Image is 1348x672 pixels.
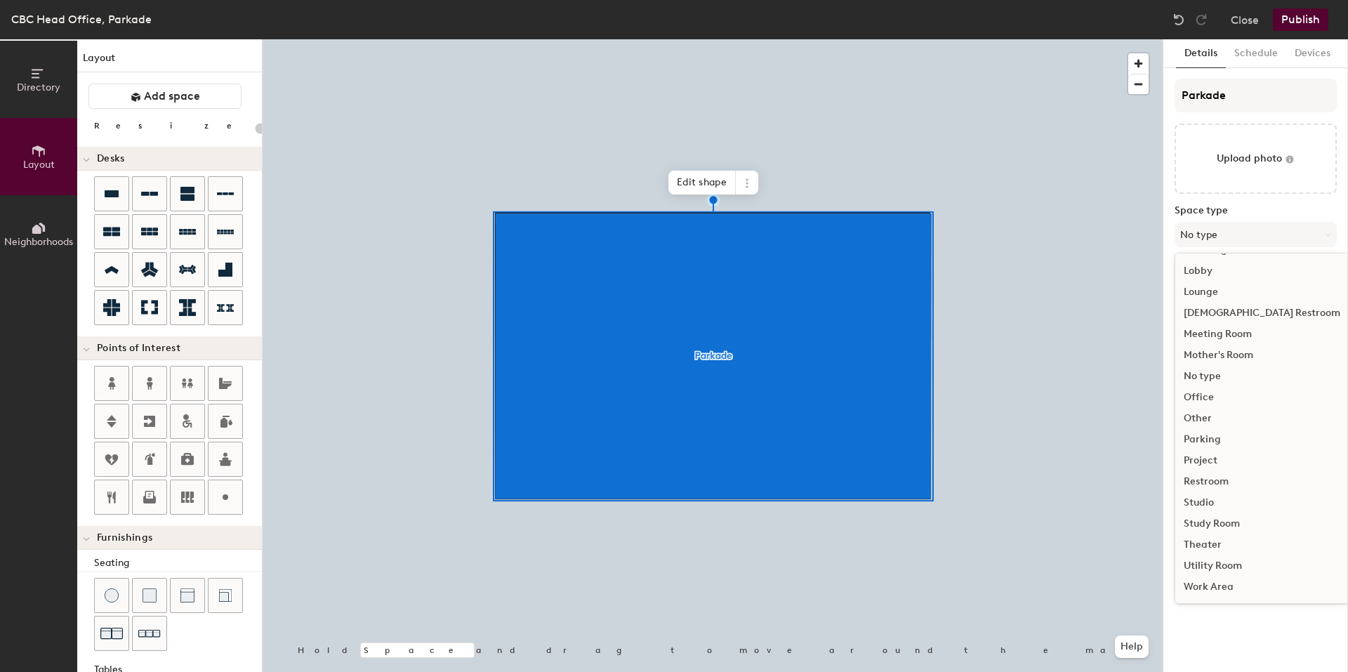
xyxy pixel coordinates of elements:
button: Upload photo [1175,124,1337,194]
img: Couch (corner) [218,588,232,602]
div: Resize [94,120,249,131]
button: Stool [94,578,129,613]
button: Schedule [1226,39,1286,68]
span: Layout [23,159,55,171]
button: Help [1115,635,1149,658]
button: Couch (corner) [208,578,243,613]
button: Publish [1273,8,1328,31]
span: Directory [17,81,60,93]
button: Couch (middle) [170,578,205,613]
h1: Layout [77,51,262,72]
button: Couch (x3) [132,616,167,651]
span: Edit shape [668,171,736,195]
img: Couch (middle) [180,588,194,602]
img: Redo [1194,13,1208,27]
img: Couch (x2) [100,622,123,645]
span: Add space [144,89,200,103]
img: Undo [1172,13,1186,27]
img: Cushion [143,588,157,602]
button: No type [1175,222,1337,247]
span: Neighborhoods [4,236,73,248]
button: Couch (x2) [94,616,129,651]
img: Stool [105,588,119,602]
button: Devices [1286,39,1339,68]
button: Details [1176,39,1226,68]
button: Cushion [132,578,167,613]
label: Space type [1175,205,1337,216]
button: Add space [88,84,242,109]
div: Seating [94,555,262,571]
span: Furnishings [97,532,152,543]
span: Desks [97,153,124,164]
button: Close [1231,8,1259,31]
span: Points of Interest [97,343,180,354]
img: Couch (x3) [138,623,161,645]
div: CBC Head Office, Parkade [11,11,152,28]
